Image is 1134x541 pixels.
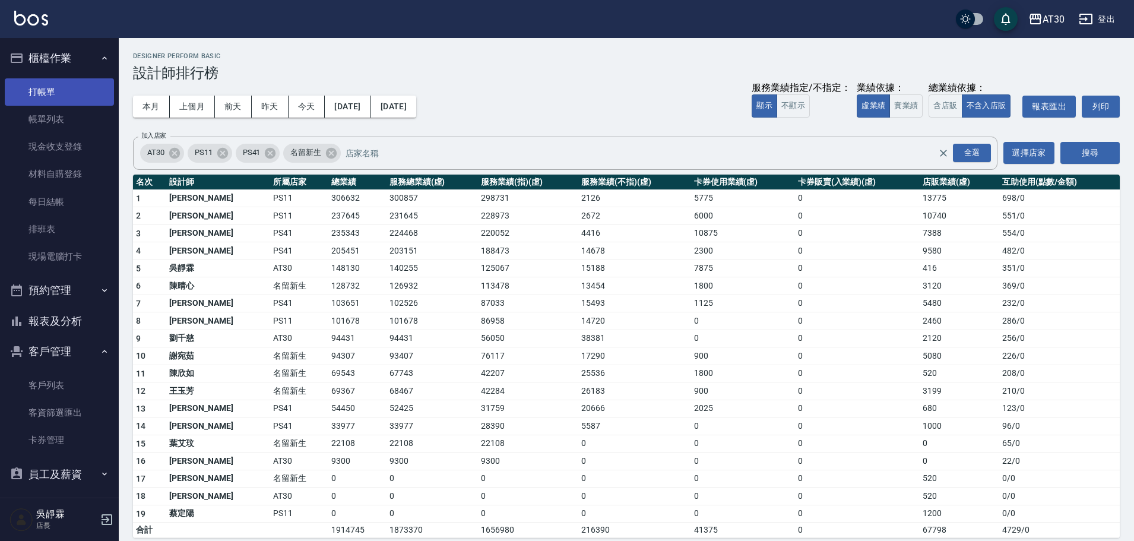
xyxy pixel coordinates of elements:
button: 登出 [1074,8,1120,30]
td: PS11 [270,207,328,225]
td: 0 [795,400,920,417]
th: 店販業績(虛) [920,175,999,190]
th: 互助使用(點數/金額) [999,175,1120,190]
td: 1200 [920,505,999,523]
td: 0 [691,435,795,453]
td: 名留新生 [270,435,328,453]
img: Person [9,508,33,531]
td: 9300 [328,453,387,470]
td: 0 [795,295,920,312]
span: 19 [136,509,146,518]
td: 0 [328,488,387,505]
td: 0 [795,523,920,538]
td: 140255 [387,260,478,277]
td: 0 [578,435,691,453]
td: 256 / 0 [999,330,1120,347]
td: 125067 [478,260,578,277]
span: 18 [136,491,146,501]
td: 吳靜霖 [166,260,270,277]
td: 0 [478,505,578,523]
td: 42284 [478,382,578,400]
button: AT30 [1024,7,1069,31]
span: AT30 [140,147,172,159]
td: 名留新生 [270,365,328,382]
td: 0 [387,470,478,488]
td: 10740 [920,207,999,225]
td: 226 / 0 [999,347,1120,365]
a: 現金收支登錄 [5,133,114,160]
th: 卡券使用業績(虛) [691,175,795,190]
input: 店家名稱 [343,143,959,163]
td: 7388 [920,224,999,242]
button: 不含入店販 [962,94,1011,118]
td: 0 / 0 [999,505,1120,523]
button: 今天 [289,96,325,118]
td: 56050 [478,330,578,347]
div: PS41 [236,144,280,163]
td: [PERSON_NAME] [166,189,270,207]
a: 現場電腦打卡 [5,243,114,270]
td: 33977 [328,417,387,435]
td: 17290 [578,347,691,365]
td: 14720 [578,312,691,330]
td: 102526 [387,295,478,312]
td: 67743 [387,365,478,382]
td: 0 [691,417,795,435]
td: 0 [795,224,920,242]
td: 0 [795,347,920,365]
td: 蔡定陽 [166,505,270,523]
button: [DATE] [371,96,416,118]
button: 客戶管理 [5,336,114,367]
td: 52425 [387,400,478,417]
td: 93407 [387,347,478,365]
td: 2120 [920,330,999,347]
td: 69367 [328,382,387,400]
span: 16 [136,456,146,466]
td: 148130 [328,260,387,277]
td: [PERSON_NAME] [166,470,270,488]
span: 10 [136,351,146,360]
th: 所屬店家 [270,175,328,190]
td: 520 [920,488,999,505]
label: 加入店家 [141,131,166,140]
span: 17 [136,474,146,483]
td: 31759 [478,400,578,417]
td: 68467 [387,382,478,400]
span: 5 [136,264,141,273]
button: save [994,7,1018,31]
td: AT30 [270,488,328,505]
th: 設計師 [166,175,270,190]
td: [PERSON_NAME] [166,453,270,470]
td: 9300 [387,453,478,470]
td: 551 / 0 [999,207,1120,225]
td: 0 [795,417,920,435]
td: 26183 [578,382,691,400]
button: 含店販 [929,94,962,118]
td: 1914745 [328,523,387,538]
td: 15493 [578,295,691,312]
button: 上個月 [170,96,215,118]
td: 0 [478,488,578,505]
td: PS11 [270,312,328,330]
td: 陳晴心 [166,277,270,295]
button: 昨天 [252,96,289,118]
td: 0 [920,435,999,453]
td: [PERSON_NAME] [166,207,270,225]
div: PS11 [188,144,232,163]
td: 陳欣如 [166,365,270,382]
td: 351 / 0 [999,260,1120,277]
button: 商品管理 [5,489,114,520]
td: 224468 [387,224,478,242]
td: 0 [795,453,920,470]
td: 5775 [691,189,795,207]
td: 5587 [578,417,691,435]
td: [PERSON_NAME] [166,488,270,505]
td: 0 [387,505,478,523]
td: 237645 [328,207,387,225]
a: 材料自購登錄 [5,160,114,188]
td: 0 / 0 [999,488,1120,505]
td: [PERSON_NAME] [166,295,270,312]
td: 0 [691,505,795,523]
td: 520 [920,470,999,488]
td: [PERSON_NAME] [166,417,270,435]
